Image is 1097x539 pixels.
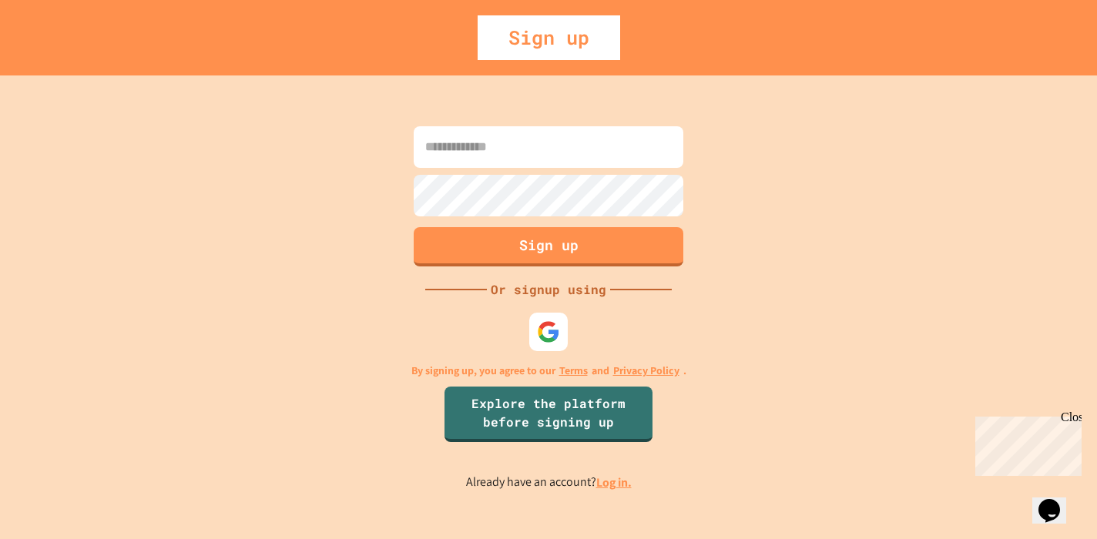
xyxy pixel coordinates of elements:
div: Or signup using [487,280,610,299]
a: Log in. [596,474,632,490]
a: Terms [559,363,588,379]
button: Sign up [414,227,683,266]
a: Privacy Policy [613,363,679,379]
iframe: chat widget [1032,477,1082,524]
iframe: chat widget [969,410,1082,476]
div: Sign up [478,15,620,60]
a: Explore the platform before signing up [445,387,652,442]
p: Already have an account? [466,473,632,492]
img: google-icon.svg [537,320,560,343]
div: Chat with us now!Close [6,6,106,98]
p: By signing up, you agree to our and . [411,363,686,379]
